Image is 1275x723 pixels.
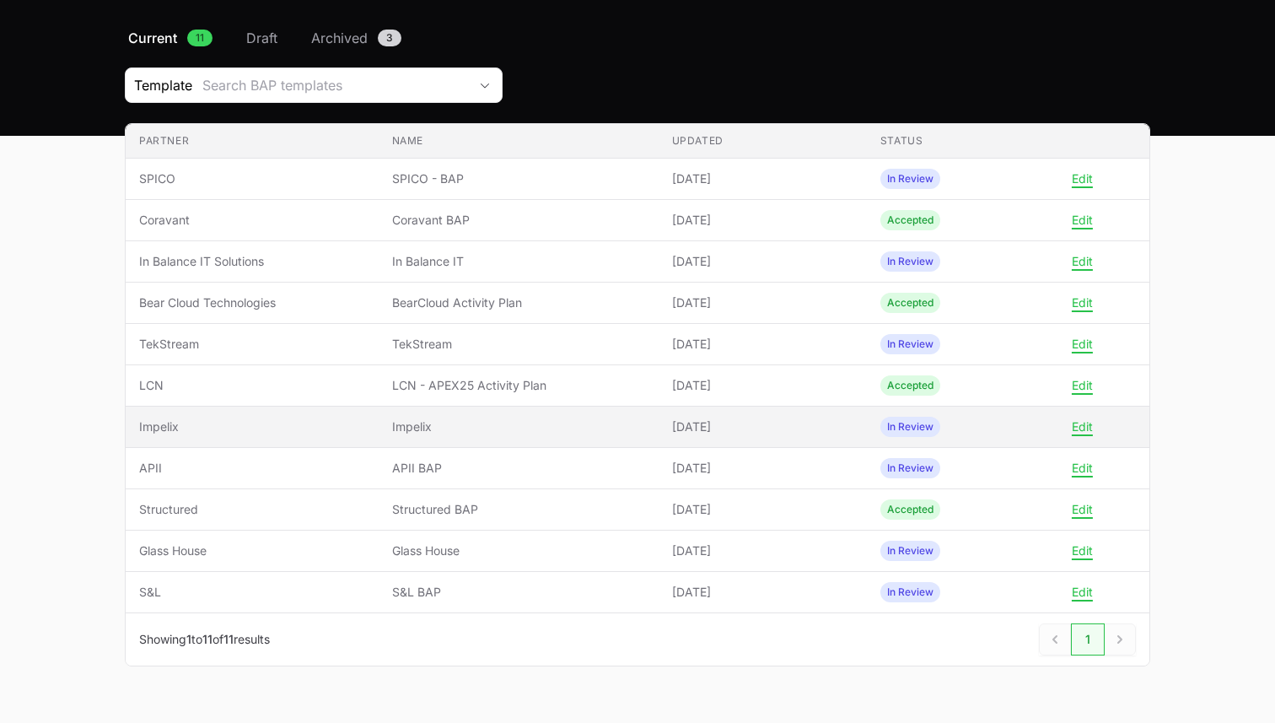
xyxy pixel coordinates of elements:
[1072,461,1093,476] button: Edit
[672,418,853,435] span: [DATE]
[128,28,177,48] span: Current
[125,28,216,48] a: Current11
[1072,378,1093,393] button: Edit
[192,68,502,102] button: Search BAP templates
[659,124,867,159] th: Updated
[672,584,853,601] span: [DATE]
[672,542,853,559] span: [DATE]
[392,584,645,601] span: S&L BAP
[1071,623,1105,656] a: 1
[392,377,645,394] span: LCN - APEX25 Activity Plan
[125,28,1150,48] nav: Business Activity Plan Navigation navigation
[672,501,853,518] span: [DATE]
[139,170,365,187] span: SPICO
[672,377,853,394] span: [DATE]
[311,28,368,48] span: Archived
[1072,295,1093,310] button: Edit
[139,212,365,229] span: Coravant
[139,418,365,435] span: Impelix
[392,460,645,477] span: APII BAP
[139,294,365,311] span: Bear Cloud Technologies
[1072,502,1093,517] button: Edit
[392,294,645,311] span: BearCloud Activity Plan
[223,632,234,646] span: 11
[139,253,365,270] span: In Balance IT Solutions
[1072,585,1093,600] button: Edit
[139,377,365,394] span: LCN
[1072,213,1093,228] button: Edit
[187,30,212,46] span: 11
[392,418,645,435] span: Impelix
[139,542,365,559] span: Glass House
[186,632,191,646] span: 1
[1072,337,1093,352] button: Edit
[1072,171,1093,186] button: Edit
[392,542,645,559] span: Glass House
[139,460,365,477] span: APII
[125,123,1150,666] section: Business Activity Plan Submissions
[139,631,270,648] p: Showing to of results
[378,30,401,46] span: 3
[392,212,645,229] span: Coravant BAP
[243,28,281,48] a: Draft
[867,124,1075,159] th: Status
[672,294,853,311] span: [DATE]
[672,170,853,187] span: [DATE]
[1072,543,1093,558] button: Edit
[392,253,645,270] span: In Balance IT
[202,632,212,646] span: 11
[672,336,853,353] span: [DATE]
[126,75,192,95] span: Template
[246,28,277,48] span: Draft
[672,253,853,270] span: [DATE]
[125,67,1150,103] section: Business Activity Plan Filters
[308,28,405,48] a: Archived3
[392,170,645,187] span: SPICO - BAP
[202,75,468,95] div: Search BAP templates
[1072,254,1093,269] button: Edit
[126,124,379,159] th: Partner
[379,124,659,159] th: Name
[139,336,365,353] span: TekStream
[672,212,853,229] span: [DATE]
[392,501,645,518] span: Structured BAP
[139,501,365,518] span: Structured
[392,336,645,353] span: TekStream
[1072,419,1093,434] button: Edit
[139,584,365,601] span: S&L
[672,460,853,477] span: [DATE]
